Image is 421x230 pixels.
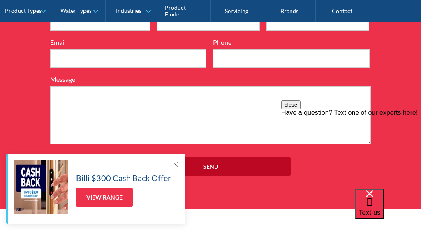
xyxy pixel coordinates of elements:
[46,0,375,184] form: Full Width Form
[130,157,291,176] input: Send
[76,172,171,184] h5: Billi $300 Cash Back Offer
[50,37,206,47] label: Email
[355,189,421,230] iframe: podium webchat widget bubble
[50,74,371,84] label: Message
[281,100,421,199] iframe: podium webchat widget prompt
[14,160,68,214] img: Billi $300 Cash Back Offer
[76,188,133,207] a: View Range
[213,37,369,47] label: Phone
[116,7,141,14] div: Industries
[5,7,42,14] div: Product Types
[60,7,92,14] div: Water Types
